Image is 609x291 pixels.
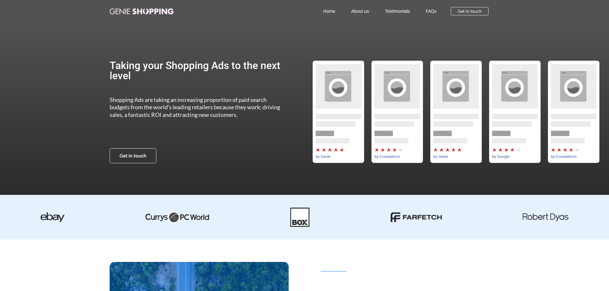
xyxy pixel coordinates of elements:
[120,153,146,158] span: Get in touch
[485,61,544,163] div: by-google
[309,61,368,163] div: 1 / 5
[110,8,174,14] img: genie-shopping-logo
[309,61,368,163] div: by-genie
[485,61,544,163] div: 4 / 5
[110,148,156,163] a: Get in touch
[377,4,418,19] a: Testimonials
[110,96,280,118] span: Shopping Ads are taking an increasing proportion of paid search budgets from the world’s leading ...
[544,61,603,163] div: 5 / 5
[544,61,603,163] div: by-crowdstorm
[368,61,426,163] div: 2 / 5
[290,208,309,227] img: Box-01
[426,61,485,163] div: 3 / 5
[202,4,445,19] nav: Menu
[368,61,426,163] div: by-crowdstorm
[426,61,485,163] div: by-genie
[418,4,444,19] a: FAQs
[457,9,482,13] span: Get in touch
[41,212,65,222] img: ebay-dark
[315,4,343,19] a: Home
[343,4,377,19] a: About us
[309,61,603,163] div: Slides
[110,60,286,81] h2: Taking your Shopping Ads to the next level
[391,212,442,222] img: farfetch-01
[523,213,568,221] img: robert dyas
[451,7,488,15] a: Get in touch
